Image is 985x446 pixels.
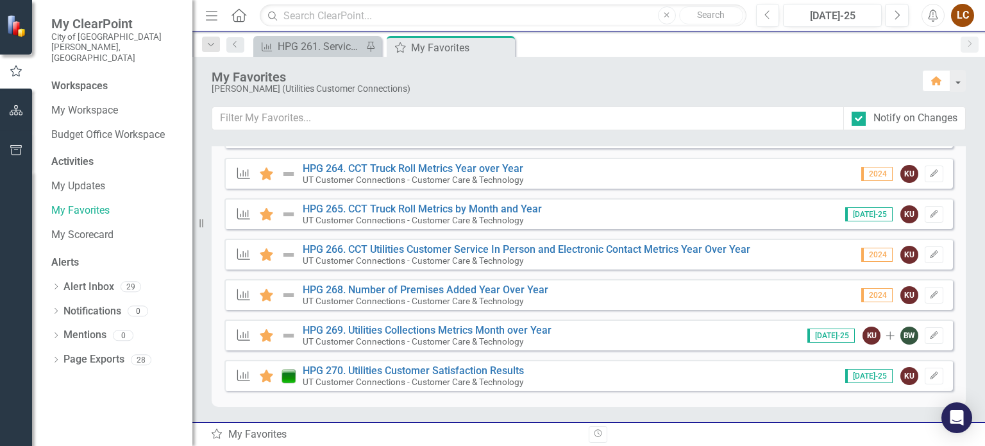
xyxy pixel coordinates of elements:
[873,111,957,126] div: Notify on Changes
[845,207,893,221] span: [DATE]-25
[303,243,750,255] a: HPG 266. CCT Utilities Customer Service In Person and Electronic Contact Metrics Year Over Year
[128,305,148,316] div: 0
[257,39,362,55] a: HPG 261. Service Orders Created by Customer Care for Utilities
[63,280,114,295] a: Alert Inbox
[900,165,918,183] div: KU
[6,15,29,37] img: ClearPoint Strategy
[303,215,523,225] small: UT Customer Connections - Customer Care & Technology
[281,166,296,182] img: Not Defined
[941,402,972,433] div: Open Intercom Messenger
[212,70,909,84] div: My Favorites
[303,324,551,336] a: HPG 269. Utilities Collections Metrics Month over Year
[303,162,523,175] a: HPG 264. CCT Truck Roll Metrics Year over Year
[679,6,743,24] button: Search
[411,40,512,56] div: My Favorites
[281,328,296,343] img: Not Defined
[51,16,180,31] span: My ClearPoint
[861,288,893,302] span: 2024
[951,4,974,27] button: LC
[63,328,106,343] a: Mentions
[900,246,918,264] div: KU
[697,10,725,20] span: Search
[278,39,362,55] div: HPG 261. Service Orders Created by Customer Care for Utilities
[210,427,579,442] div: My Favorites
[845,369,893,383] span: [DATE]-25
[861,167,893,181] span: 2024
[51,228,180,243] a: My Scorecard
[51,155,180,169] div: Activities
[131,354,151,365] div: 28
[121,282,141,293] div: 29
[807,329,855,343] span: [DATE]-25
[113,330,133,341] div: 0
[303,175,523,185] small: UT Customer Connections - Customer Care & Technology
[260,4,746,27] input: Search ClearPoint...
[303,296,523,306] small: UT Customer Connections - Customer Care & Technology
[281,207,296,222] img: Not Defined
[63,352,124,367] a: Page Exports
[212,84,909,94] div: [PERSON_NAME] (Utilities Customer Connections)
[51,128,180,142] a: Budget Office Workspace
[787,8,877,24] div: [DATE]-25
[303,336,523,347] small: UT Customer Connections - Customer Care & Technology
[51,31,180,63] small: City of [GEOGRAPHIC_DATA][PERSON_NAME], [GEOGRAPHIC_DATA]
[51,255,180,270] div: Alerts
[281,247,296,262] img: Not Defined
[51,103,180,118] a: My Workspace
[900,286,918,304] div: KU
[281,368,296,384] img: On Target
[51,179,180,194] a: My Updates
[212,107,844,130] input: Filter My Favorites...
[51,79,108,94] div: Workspaces
[281,287,296,303] img: Not Defined
[303,255,523,266] small: UT Customer Connections - Customer Care & Technology
[861,248,893,262] span: 2024
[863,327,880,345] div: KU
[900,367,918,385] div: KU
[303,203,542,215] a: HPG 265. CCT Truck Roll Metrics by Month and Year
[303,377,523,387] small: UT Customer Connections - Customer Care & Technology
[303,365,524,377] a: HPG 270. Utilities Customer Satisfaction Results
[900,327,918,345] div: BW
[783,4,882,27] button: [DATE]-25
[900,205,918,223] div: KU
[63,304,121,319] a: Notifications
[303,284,548,296] a: HPG 268. Number of Premises Added Year Over Year
[51,203,180,218] a: My Favorites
